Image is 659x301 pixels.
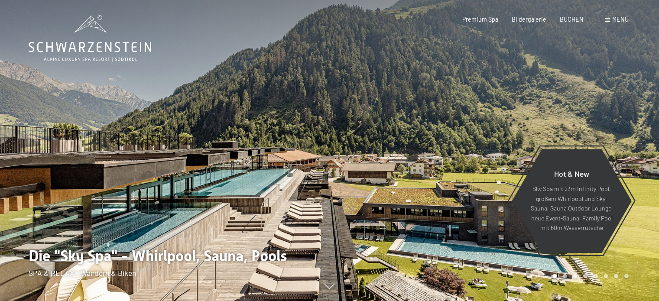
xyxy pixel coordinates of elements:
div: Carousel Page 3 [573,274,578,278]
div: Carousel Pagination [549,274,628,278]
span: Menü [612,16,629,23]
div: Carousel Page 5 [594,274,598,278]
a: Bildergalerie [512,16,546,23]
div: Carousel Page 4 [583,274,588,278]
div: Carousel Page 2 [563,274,567,278]
div: Carousel Page 1 (Current Slide) [552,274,557,278]
p: Sky Spa mit 23m Infinity Pool, großem Whirlpool und Sky-Sauna, Sauna Outdoor Lounge, neue Event-S... [530,184,613,233]
div: Carousel Page 7 [614,274,618,278]
span: Hot & New [554,169,589,178]
div: Carousel Page 8 [624,274,629,278]
a: Premium Spa [462,16,498,23]
div: Carousel Page 6 [604,274,608,278]
a: BUCHEN [560,16,584,23]
a: Hot & New Sky Spa mit 23m Infinity Pool, großem Whirlpool und Sky-Sauna, Sauna Outdoor Lounge, ne... [511,149,632,253]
